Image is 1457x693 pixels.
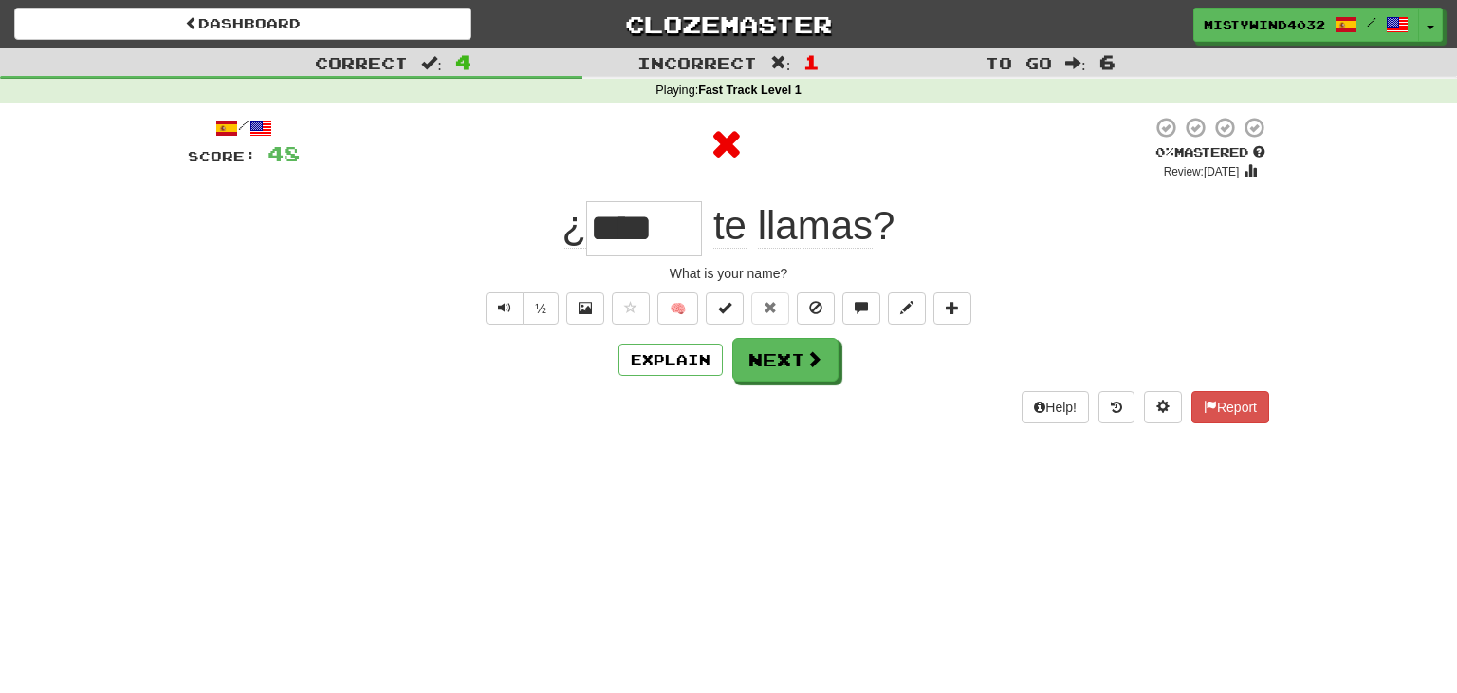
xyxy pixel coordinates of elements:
[803,50,820,73] span: 1
[188,148,256,164] span: Score:
[500,8,957,41] a: Clozemaster
[1099,50,1116,73] span: 6
[315,53,408,72] span: Correct
[657,292,698,325] button: 🧠
[698,84,802,97] strong: Fast Track Level 1
[612,292,650,325] button: Favorite sentence (alt+f)
[770,55,791,71] span: :
[486,292,524,325] button: Play sentence audio (ctl+space)
[986,53,1052,72] span: To go
[1152,144,1269,161] div: Mastered
[14,8,471,40] a: Dashboard
[797,292,835,325] button: Ignore sentence (alt+i)
[1155,144,1174,159] span: 0 %
[1098,391,1134,423] button: Round history (alt+y)
[188,116,300,140] div: /
[702,203,894,249] span: ?
[563,203,587,249] span: ¿
[1022,391,1089,423] button: Help!
[1191,391,1269,423] button: Report
[267,141,300,165] span: 48
[421,55,442,71] span: :
[566,292,604,325] button: Show image (alt+x)
[523,292,559,325] button: ½
[1065,55,1086,71] span: :
[732,338,839,382] button: Next
[1164,165,1240,178] small: Review: [DATE]
[1204,16,1325,33] span: MistyWind4032
[188,264,1269,283] div: What is your name?
[933,292,971,325] button: Add to collection (alt+a)
[637,53,757,72] span: Incorrect
[1367,15,1376,28] span: /
[1193,8,1419,42] a: MistyWind4032 /
[455,50,471,73] span: 4
[842,292,880,325] button: Discuss sentence (alt+u)
[713,203,747,249] span: te
[706,292,744,325] button: Set this sentence to 100% Mastered (alt+m)
[758,203,873,249] span: llamas
[618,344,723,376] button: Explain
[482,292,559,325] div: Text-to-speech controls
[888,292,926,325] button: Edit sentence (alt+d)
[751,292,789,325] button: Reset to 0% Mastered (alt+r)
